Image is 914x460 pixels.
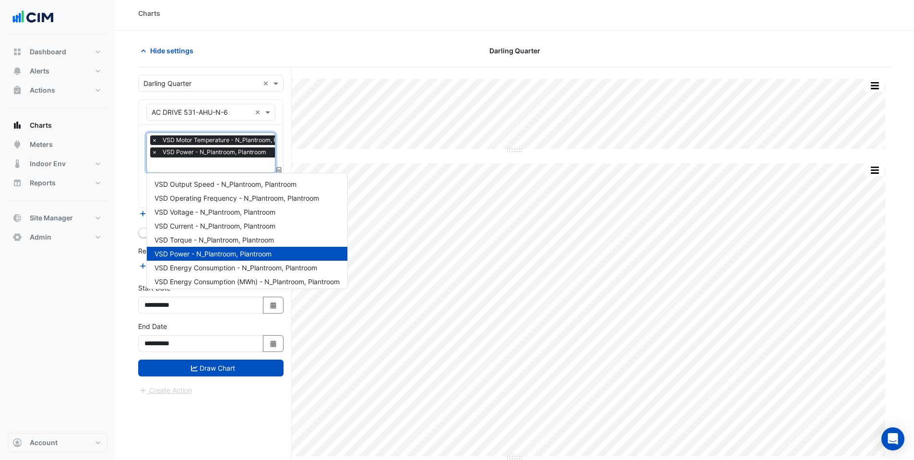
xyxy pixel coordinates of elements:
button: Reports [8,173,107,193]
span: Actions [30,85,55,95]
span: VSD Power - N_Plantroom, Plantroom [154,250,272,258]
span: Alerts [30,66,49,76]
span: × [150,135,159,145]
button: Site Manager [8,208,107,228]
app-icon: Admin [12,232,22,242]
span: VSD Voltage - N_Plantroom, Plantroom [154,208,275,216]
span: VSD Power - N_Plantroom, Plantroom [160,147,269,157]
span: Choose Function [275,166,284,174]
button: Meters [8,135,107,154]
button: Account [8,433,107,452]
span: Charts [30,121,52,130]
label: Reference Lines [138,246,189,256]
img: Company Logo [12,8,55,27]
button: Hide settings [138,42,200,59]
span: Dashboard [30,47,66,57]
span: Indoor Env [30,159,66,169]
ng-dropdown-panel: Options list [146,173,348,289]
label: End Date [138,321,167,331]
label: Start Date [138,283,170,293]
span: VSD Motor Temperature - N_Plantroom, Plantroom [160,135,304,145]
span: Admin [30,232,51,242]
app-icon: Actions [12,85,22,95]
span: Hide settings [150,46,193,56]
span: Clear [255,107,263,117]
span: VSD Output Speed - N_Plantroom, Plantroom [154,180,297,188]
fa-icon: Select Date [269,339,278,348]
span: VSD Torque - N_Plantroom, Plantroom [154,236,274,244]
span: VSD Operating Frequency - N_Plantroom, Plantroom [154,194,319,202]
app-icon: Meters [12,140,22,149]
div: Open Intercom Messenger [881,427,904,450]
span: Darling Quarter [489,46,540,56]
button: Charts [8,116,107,135]
span: Reports [30,178,56,188]
app-icon: Dashboard [12,47,22,57]
button: More Options [865,164,884,176]
span: VSD Current - N_Plantroom, Plantroom [154,222,275,230]
span: VSD Energy Consumption (MWh) - N_Plantroom, Plantroom [154,278,340,286]
div: Charts [138,8,160,18]
button: Admin [8,228,107,247]
span: Site Manager [30,213,73,223]
app-icon: Reports [12,178,22,188]
span: Account [30,438,58,448]
app-icon: Site Manager [12,213,22,223]
button: Indoor Env [8,154,107,173]
span: VSD Energy Consumption - N_Plantroom, Plantroom [154,264,317,272]
span: Clear [263,78,271,88]
button: Add Reference Line [138,260,210,271]
app-icon: Indoor Env [12,159,22,169]
button: Actions [8,81,107,100]
button: Add Equipment [138,208,196,219]
app-escalated-ticket-create-button: Please draw the charts first [138,385,192,393]
app-icon: Charts [12,121,22,130]
app-icon: Alerts [12,66,22,76]
button: Draw Chart [138,360,284,376]
button: Dashboard [8,42,107,61]
button: Alerts [8,61,107,81]
fa-icon: Select Date [269,301,278,309]
span: × [150,147,159,157]
button: More Options [865,80,884,92]
span: Meters [30,140,53,149]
